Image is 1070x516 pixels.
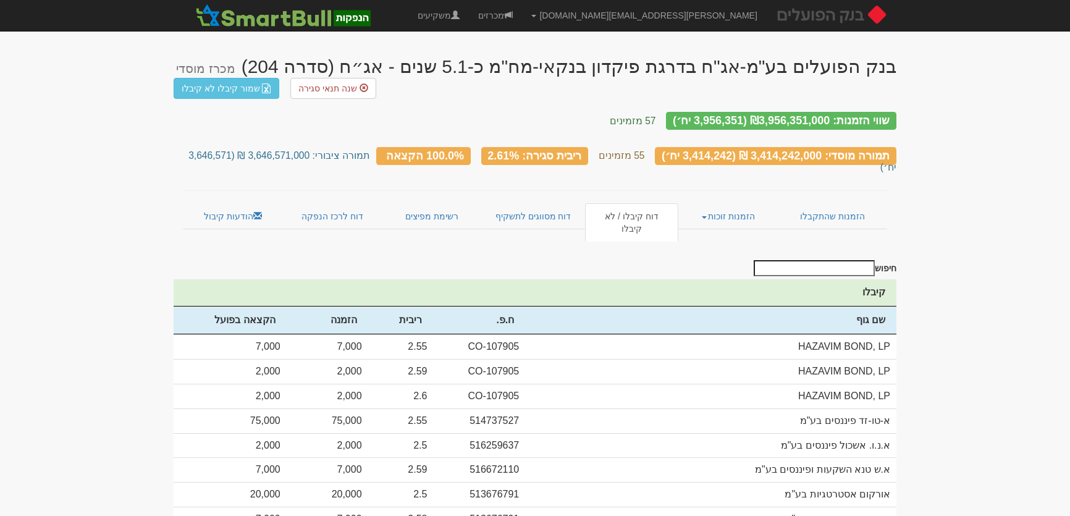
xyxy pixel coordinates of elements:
[433,359,525,384] td: CO-107905
[525,433,896,458] td: א.נ.ו. אשכול פיננסים בע"מ
[754,260,875,276] input: חיפוש
[174,457,287,482] td: 7,000
[287,457,368,482] td: 7,000
[525,457,896,482] td: א.ש טנא השקעות ופיננסים בע"מ
[174,307,287,334] th: הקצאה בפועל
[368,433,434,458] td: 2.5
[368,482,434,507] td: 2.5
[368,408,434,433] td: 2.55
[433,334,525,359] td: CO-107905
[368,384,434,408] td: 2.6
[585,203,678,242] a: דוח קיבלו / לא קיבלו
[176,62,235,75] small: מכרז מוסדי
[610,116,656,126] small: 57 מזמינים
[287,359,368,384] td: 2,000
[282,203,382,229] a: דוח לרכז הנפקה
[525,359,896,384] td: HAZAVIM BOND, LP
[481,147,589,165] div: ריבית סגירה: 2.61%
[183,203,282,229] a: הודעות קיבול
[433,457,525,482] td: 516672110
[188,150,896,172] small: תמורה ציבורי: 3,646,571,000 ₪ (3,646,571 יח׳)
[290,78,376,99] a: שנה תנאי סגירה
[368,359,434,384] td: 2.59
[481,203,584,229] a: דוח מסווגים לתשקיף
[287,433,368,458] td: 2,000
[525,482,896,507] td: אורקום אסטרטגיות בע"מ
[287,307,368,334] th: הזמנה
[525,408,896,433] td: א-טו-זד פיננסים בע"מ
[174,433,287,458] td: 2,000
[655,147,896,165] div: תמורה מוסדי: 3,414,242,000 ₪ (3,414,242 יח׳)
[433,384,525,408] td: CO-107905
[287,482,368,507] td: 20,000
[382,203,481,229] a: רשימת מפיצים
[174,279,896,307] th: קיבלו
[666,112,896,130] div: שווי הזמנות: ₪3,956,351,000 (3,956,351 יח׳)
[287,408,368,433] td: 75,000
[174,482,287,507] td: 20,000
[386,149,464,161] span: 100.0% הקצאה
[433,408,525,433] td: 514737527
[525,334,896,359] td: HAZAVIM BOND, LP
[174,408,287,433] td: 75,000
[599,150,645,161] small: 55 מזמינים
[749,260,896,276] label: חיפוש
[174,384,287,408] td: 2,000
[174,78,279,99] a: שמור קיבלו לא קיבלו
[174,359,287,384] td: 2,000
[192,3,374,28] img: SmartBull Logo
[368,334,434,359] td: 2.55
[678,203,778,229] a: הזמנות זוכות
[287,384,368,408] td: 2,000
[368,457,434,482] td: 2.59
[174,334,287,359] td: 7,000
[433,307,525,334] th: ח.פ.
[261,83,271,93] img: excel-file-white.png
[778,203,887,229] a: הזמנות שהתקבלו
[287,334,368,359] td: 7,000
[525,307,896,334] th: שם גוף
[433,433,525,458] td: 516259637
[298,83,357,93] span: שנה תנאי סגירה
[433,482,525,507] td: 513676791
[176,56,896,77] div: בנק הפועלים בע"מ-אג"ח בדרגת פיקדון בנקאי-מח"מ כ-5.1 שנים - אג״ח (סדרה 204) - הנפקה לציבור
[368,307,434,334] th: ריבית
[525,384,896,408] td: HAZAVIM BOND, LP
